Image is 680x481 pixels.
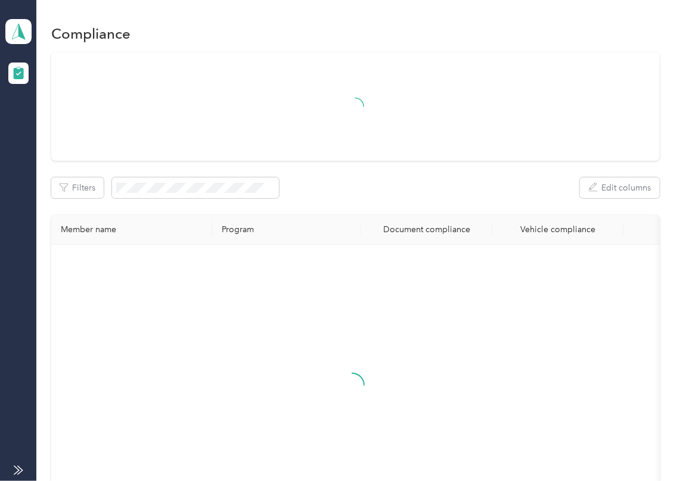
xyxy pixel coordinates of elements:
div: Document compliance [371,224,483,235]
div: Vehicle compliance [502,224,614,235]
button: Edit columns [580,177,660,198]
iframe: Everlance-gr Chat Button Frame [613,414,680,481]
th: Program [212,215,361,245]
h1: Compliance [51,27,131,40]
button: Filters [51,177,104,198]
th: Member name [51,215,212,245]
